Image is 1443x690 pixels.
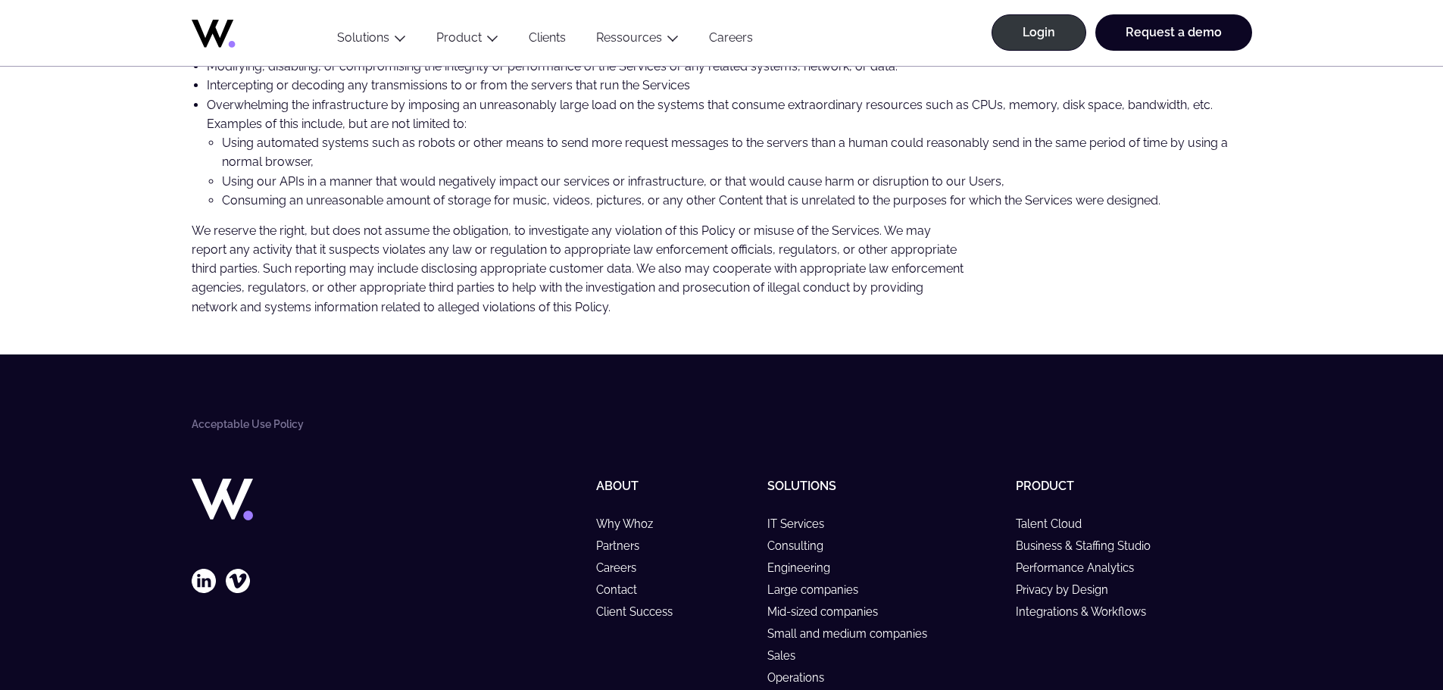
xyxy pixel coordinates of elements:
[596,561,650,574] a: Careers
[1016,561,1148,574] a: Performance Analytics
[1016,539,1164,552] a: Business & Staffing Studio
[1016,605,1160,618] a: Integrations & Workflows
[1343,590,1422,669] iframe: Chatbot
[322,30,421,51] button: Solutions
[767,539,837,552] a: Consulting
[1016,479,1074,493] a: Product
[992,14,1086,51] a: Login
[767,583,872,596] a: Large companies
[596,479,754,493] h5: About
[596,605,686,618] a: Client Success
[222,172,1252,191] li: Using our APIs in a manner that would negatively impact our services or infrastructure, or that w...
[596,517,667,530] a: Why Whoz
[767,517,838,530] a: IT Services
[596,539,653,552] a: Partners
[222,191,1252,210] li: Consuming an unreasonable amount of storage for music, videos, pictures, or any other Content tha...
[192,418,304,430] li: Acceptable Use Policy
[514,30,581,51] a: Clients
[421,30,514,51] button: Product
[207,95,1252,211] li: Overwhelming the infrastructure by imposing an unreasonably large load on the systems that consum...
[1095,14,1252,51] a: Request a demo
[596,30,662,45] a: Ressources
[222,133,1252,172] li: Using automated systems such as robots or other means to send more request messages to the server...
[1016,583,1122,596] a: Privacy by Design
[207,76,1252,95] li: Intercepting or decoding any transmissions to or from the servers that run the Services
[767,649,809,662] a: Sales
[436,30,482,45] a: Product
[1016,517,1095,530] a: Talent Cloud
[767,605,892,618] a: Mid-sized companies
[767,627,941,640] a: Small and medium companies
[767,561,844,574] a: Engineering
[767,671,838,684] a: Operations
[694,30,768,51] a: Careers
[192,221,967,317] p: We reserve the right, but does not assume the obligation, to investigate any violation of this Po...
[581,30,694,51] button: Ressources
[596,583,651,596] a: Contact
[192,418,1252,430] nav: Breadcrumbs
[767,479,1004,493] h5: Solutions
